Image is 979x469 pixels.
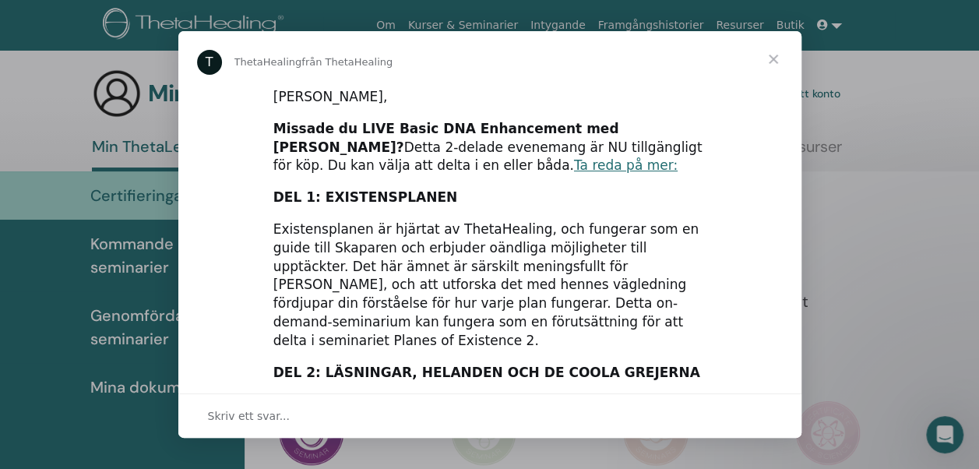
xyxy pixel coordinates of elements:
span: från ThetaHealing [301,56,393,68]
a: Ta reda på mer: [574,157,678,173]
div: Existensplanen är hjärtat av ThetaHealing, och fungerar som en guide till Skaparen och erbjuder o... [273,220,706,351]
span: Skriv ett svar... [208,406,290,426]
div: Detta 2-delade evenemang är NU tillgängligt för köp. Du kan välja att delta i en eller båda. [273,120,706,175]
div: Öppna konversation och svara [178,393,801,438]
b: DEL 1: EXISTENSPLANEN [273,189,458,205]
span: Stänga [745,31,801,87]
b: Missade du LIVE Basic DNA Enhancement med [PERSON_NAME]? [273,121,619,155]
span: ThetaHealing [234,56,302,68]
div: [PERSON_NAME], [273,88,706,107]
b: DEL 2: LÄSNINGAR, HELANDEN OCH DE COOLA GREJERNA [273,365,700,380]
div: Profilbild för ThetaHealing [197,50,222,75]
